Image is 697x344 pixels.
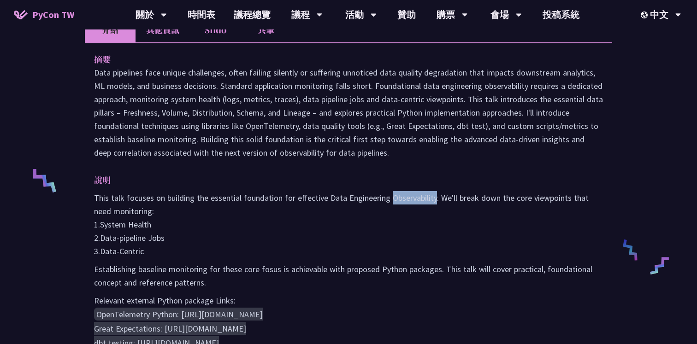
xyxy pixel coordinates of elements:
[136,17,190,42] li: 其他資訊
[85,17,136,42] li: 介紹
[94,262,603,289] p: Establishing baseline monitoring for these core fosus is achievable with proposed Python packages...
[94,52,585,66] p: 摘要
[94,191,603,258] p: This talk focuses on building the essential foundation for effective Data Engineering Observabili...
[94,173,585,187] p: 說明
[94,294,603,307] p: Relevant external Python package Links:
[190,17,241,42] li: Slido
[641,12,650,18] img: Locale Icon
[5,3,83,26] a: PyCon TW
[32,8,74,22] span: PyCon TW
[94,66,603,159] p: Data pipelines face unique challenges, often failing silently or suffering unnoticed data quality...
[14,10,28,19] img: Home icon of PyCon TW 2025
[241,17,291,42] li: 共筆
